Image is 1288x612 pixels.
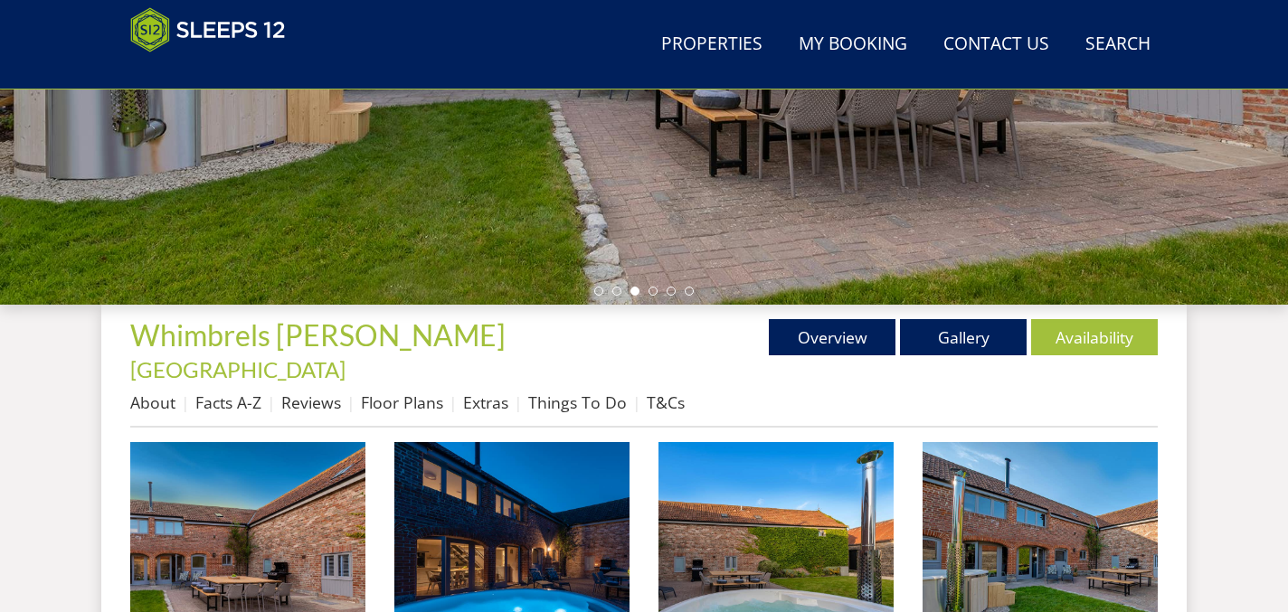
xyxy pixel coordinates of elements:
a: Gallery [900,319,1027,355]
a: [GEOGRAPHIC_DATA] [130,356,346,382]
a: About [130,391,175,413]
a: Extras [463,391,508,413]
a: Reviews [281,391,341,413]
a: T&Cs [647,391,685,413]
iframe: Customer reviews powered by Trustpilot [121,63,311,79]
a: My Booking [791,24,914,65]
a: Contact Us [936,24,1056,65]
a: Overview [769,319,895,355]
a: Search [1078,24,1158,65]
a: Properties [654,24,770,65]
img: Sleeps 12 [130,7,286,52]
span: Whimbrels [PERSON_NAME] [130,317,506,353]
a: Whimbrels [PERSON_NAME] [130,317,511,353]
a: Facts A-Z [195,391,261,413]
a: Things To Do [528,391,627,413]
a: Floor Plans [361,391,443,413]
a: Availability [1031,319,1158,355]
